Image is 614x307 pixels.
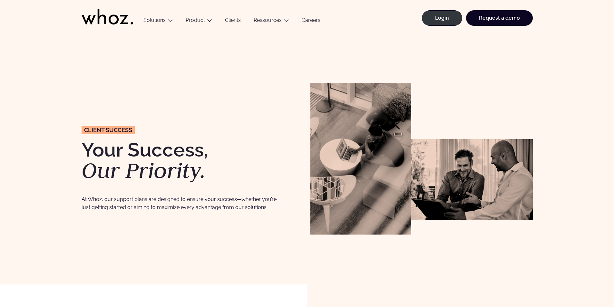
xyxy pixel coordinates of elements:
[179,17,219,26] button: Product
[82,195,282,212] p: At Whoz, our support plans are designed to ensure your success—whether you’re just getting starte...
[186,17,205,23] a: Product
[254,17,282,23] a: Ressources
[82,156,206,184] em: Our Priority.
[247,17,295,26] button: Ressources
[422,10,462,26] a: Login
[219,17,247,26] a: Clients
[466,10,533,26] a: Request a demo
[84,127,132,133] span: Client Success
[82,140,304,181] h1: Your Success,
[137,17,179,26] button: Solutions
[295,17,327,26] a: Careers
